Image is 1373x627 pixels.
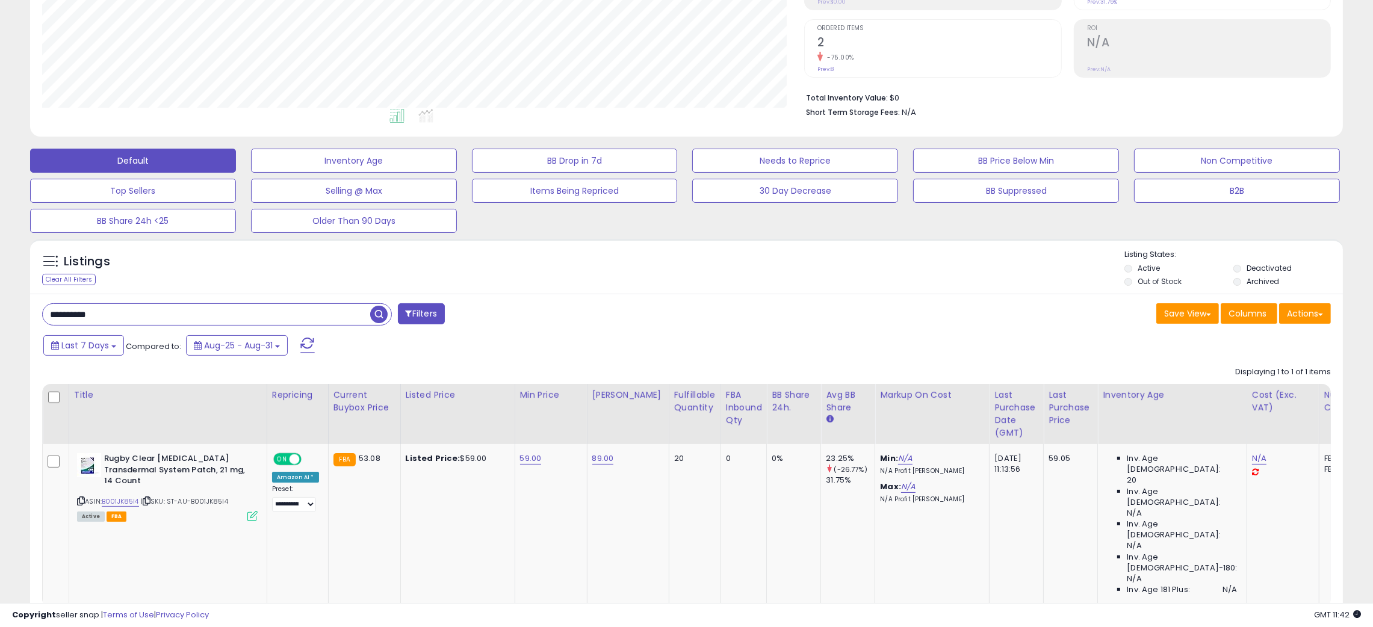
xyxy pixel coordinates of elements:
small: (-26.77%) [834,465,867,474]
small: Prev: N/A [1087,66,1111,73]
span: Inv. Age [DEMOGRAPHIC_DATA]-180: [1127,552,1237,573]
div: Last Purchase Price [1049,389,1093,427]
img: 41kuiWUVQ5L._SL40_.jpg [77,453,101,477]
a: 89.00 [592,452,614,465]
div: Current Buybox Price [333,389,395,414]
div: Num of Comp. [1324,389,1368,414]
button: BB Price Below Min [913,149,1119,173]
span: Aug-25 - Aug-31 [204,339,273,351]
b: Listed Price: [406,452,460,464]
span: 20 [1127,475,1136,486]
button: Save View [1156,303,1219,324]
button: Non Competitive [1134,149,1340,173]
div: Markup on Cost [880,389,984,401]
button: Selling @ Max [251,179,457,203]
div: Listed Price [406,389,510,401]
b: Total Inventory Value: [806,93,888,103]
label: Deactivated [1247,263,1292,273]
small: Prev: 8 [817,66,834,73]
button: BB Share 24h <25 [30,209,236,233]
div: Last Purchase Date (GMT) [994,389,1038,439]
div: Clear All Filters [42,274,96,285]
span: FBA [107,511,127,522]
p: N/A Profit [PERSON_NAME] [880,467,980,475]
th: The percentage added to the cost of goods (COGS) that forms the calculator for Min & Max prices. [875,384,990,444]
button: 30 Day Decrease [692,179,898,203]
button: BB Drop in 7d [472,149,678,173]
a: N/A [898,452,913,465]
span: N/A [1127,573,1141,584]
a: Privacy Policy [156,609,209,620]
span: Last 7 Days [61,339,109,351]
div: 59.05 [1049,453,1088,464]
div: FBA inbound Qty [726,389,762,427]
div: Avg BB Share [826,389,870,414]
span: 2025-09-8 11:42 GMT [1314,609,1361,620]
div: FBM: 0 [1324,464,1364,475]
div: 20 [674,453,711,464]
span: Compared to: [126,341,181,352]
button: B2B [1134,179,1340,203]
a: B001JK85I4 [102,496,139,507]
span: Inv. Age [DEMOGRAPHIC_DATA]: [1127,453,1237,475]
h2: N/A [1087,36,1330,52]
span: All listings currently available for purchase on Amazon [77,511,105,522]
label: Active [1138,263,1160,273]
div: $59.00 [406,453,506,464]
h2: 2 [817,36,1061,52]
span: ON [274,454,290,465]
div: BB Share 24h. [772,389,816,414]
span: Inv. Age 181 Plus: [1127,584,1190,595]
small: -75.00% [823,53,854,62]
div: 0 [726,453,758,464]
div: Fulfillable Quantity [674,389,716,414]
span: N/A [1223,584,1237,595]
li: $0 [806,90,1322,104]
small: FBA [333,453,356,466]
div: 0% [772,453,811,464]
p: N/A Profit [PERSON_NAME] [880,495,980,504]
a: Terms of Use [103,609,154,620]
div: Preset: [272,485,319,511]
button: Items Being Repriced [472,179,678,203]
button: Filters [398,303,445,324]
a: 59.00 [520,452,542,465]
button: Inventory Age [251,149,457,173]
span: Inv. Age [DEMOGRAPHIC_DATA]: [1127,486,1237,508]
h5: Listings [64,253,110,270]
label: Out of Stock [1138,276,1182,286]
div: 31.75% [826,475,875,486]
b: Min: [880,452,898,464]
b: Rugby Clear [MEDICAL_DATA] Transdermal System Patch, 21 mg, 14 Count [104,453,250,490]
button: Actions [1279,303,1331,324]
button: Top Sellers [30,179,236,203]
span: Ordered Items [817,25,1061,32]
div: Displaying 1 to 1 of 1 items [1235,366,1331,378]
label: Archived [1247,276,1279,286]
div: Inventory Age [1103,389,1241,401]
div: 23.25% [826,453,875,464]
div: FBA: 3 [1324,453,1364,464]
div: seller snap | | [12,610,209,621]
div: [DATE] 11:13:56 [994,453,1034,475]
span: N/A [1127,540,1141,551]
button: Last 7 Days [43,335,124,356]
div: ASIN: [77,453,258,520]
p: Listing States: [1124,249,1343,261]
div: Min Price [520,389,582,401]
span: | SKU: ST-AU-B001JK85I4 [141,496,228,506]
a: N/A [901,481,916,493]
div: Cost (Exc. VAT) [1252,389,1314,414]
div: Amazon AI * [272,472,319,483]
span: N/A [1127,508,1141,519]
button: Default [30,149,236,173]
div: Repricing [272,389,323,401]
span: 53.08 [359,452,380,464]
span: OFF [300,454,319,465]
div: [PERSON_NAME] [592,389,664,401]
button: Columns [1221,303,1277,324]
div: Title [74,389,262,401]
b: Max: [880,481,901,492]
button: Older Than 90 Days [251,209,457,233]
strong: Copyright [12,609,56,620]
